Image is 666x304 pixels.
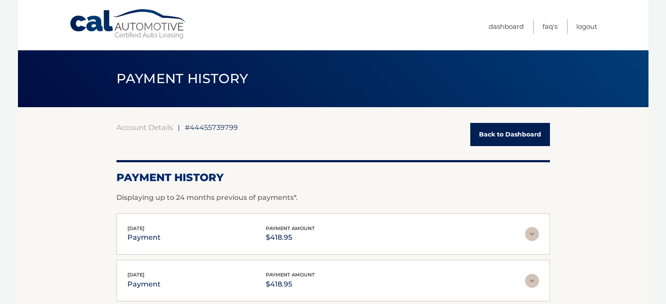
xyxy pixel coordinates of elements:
[127,272,144,278] span: [DATE]
[525,274,539,288] img: accordion-rest.svg
[489,19,524,34] a: Dashboard
[127,278,161,290] p: payment
[116,123,173,132] a: Account Details
[116,70,248,87] span: PAYMENT HISTORY
[576,19,597,34] a: Logout
[127,225,144,231] span: [DATE]
[69,9,187,40] a: Cal Automotive
[266,225,315,231] span: payment amount
[116,192,550,203] p: Displaying up to 24 months previous of payments*.
[266,272,315,278] span: payment amount
[116,171,550,184] h2: Payment History
[178,123,180,132] span: |
[185,123,238,132] span: #44455739799
[525,227,539,241] img: accordion-rest.svg
[266,278,315,290] p: $418.95
[470,123,550,146] a: Back to Dashboard
[266,231,315,244] p: $418.95
[127,231,161,244] p: payment
[543,19,557,34] a: FAQ's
